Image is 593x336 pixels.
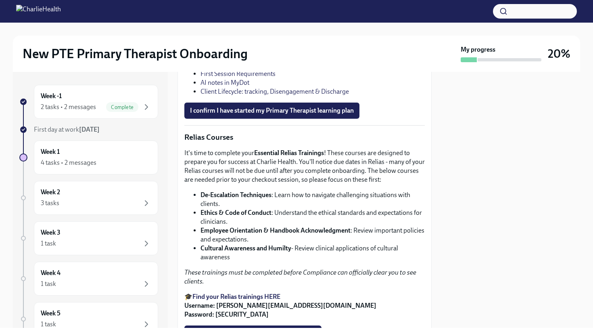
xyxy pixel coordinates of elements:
li: : Understand the ethical standards and expectations for clinicians. [200,208,425,226]
div: 4 tasks • 2 messages [41,158,96,167]
a: Week 14 tasks • 2 messages [19,141,158,174]
em: These trainings must be completed before Compliance can officially clear you to see clients. [184,269,416,285]
img: CharlieHealth [16,5,61,18]
li: - Review clinical applications of cultural awareness [200,244,425,262]
a: Week 41 task [19,262,158,296]
span: First day at work [34,126,100,133]
a: Week 31 task [19,221,158,255]
span: I confirm I have started my Primary Therapist learning plan [190,107,354,115]
a: First Session Requirements [200,70,276,78]
a: Week 51 task [19,302,158,336]
div: 1 task [41,239,56,248]
strong: My progress [461,45,495,54]
div: 1 task [41,320,56,329]
h3: 20% [548,46,570,61]
strong: De-Escalation Techniques [200,191,271,199]
h6: Week 5 [41,309,61,318]
h6: Week 2 [41,188,60,197]
a: Week 23 tasks [19,181,158,215]
div: 3 tasks [41,199,59,208]
p: It's time to complete your ! These courses are designed to prepare you for success at Charlie Hea... [184,149,425,184]
h6: Week 1 [41,147,60,156]
h6: Week -1 [41,92,62,101]
strong: Employee Orientation & Handbook Acknowledgment [200,227,351,234]
h2: New PTE Primary Therapist Onboarding [23,46,248,62]
span: Complete [106,104,138,110]
div: 2 tasks • 2 messages [41,103,96,111]
div: 1 task [41,279,56,288]
button: I confirm I have started my Primary Therapist learning plan [184,103,359,119]
strong: Cultural Awareness and Humilty [200,244,291,252]
a: Week -12 tasks • 2 messagesComplete [19,85,158,119]
a: Find your Relias trainings HERE [192,293,280,300]
a: AI notes in MyDot [200,79,249,86]
p: 🎓 [184,292,425,319]
strong: Username: [PERSON_NAME][EMAIL_ADDRESS][DOMAIN_NAME] Password: [SECURITY_DATA] [184,302,376,318]
li: : Review important policies and expectations. [200,226,425,244]
strong: [DATE] [79,126,100,133]
a: First day at work[DATE] [19,125,158,134]
li: : Learn how to navigate challenging situations with clients. [200,191,425,208]
a: Client Lifecycle: tracking, Disengagement & Discharge [200,88,349,95]
p: Relias Courses [184,132,425,143]
h6: Week 4 [41,269,61,277]
strong: Ethics & Code of Conduct [200,209,271,216]
strong: Essential Relias Trainings [254,149,324,157]
h6: Week 3 [41,228,61,237]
